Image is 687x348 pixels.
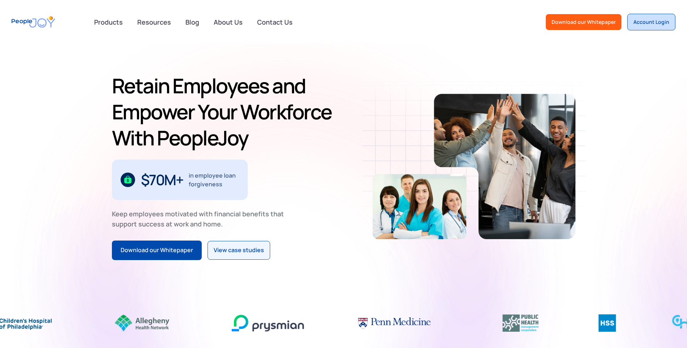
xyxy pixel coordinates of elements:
[112,73,341,151] h1: Retain Employees and Empower Your Workforce With PeopleJoy
[552,18,616,26] div: Download our Whitepaper
[253,14,297,30] a: Contact Us
[434,94,575,239] img: Retain-Employees-PeopleJoy
[209,14,247,30] a: About Us
[90,15,127,29] div: Products
[181,14,204,30] a: Blog
[133,14,175,30] a: Resources
[112,209,290,229] div: Keep employees motivated with financial benefits that support success at work and home.
[121,246,193,255] div: Download our Whitepaper
[627,14,675,30] a: Account Login
[12,12,55,32] a: home
[373,174,466,239] img: Retain-Employees-PeopleJoy
[214,246,264,255] div: View case studies
[141,174,183,186] div: $70M+
[546,14,621,30] a: Download our Whitepaper
[633,18,669,26] div: Account Login
[189,171,239,188] div: in employee loan forgiveness
[208,241,270,260] a: View case studies
[112,241,202,260] a: Download our Whitepaper
[112,160,248,200] div: 1 / 3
